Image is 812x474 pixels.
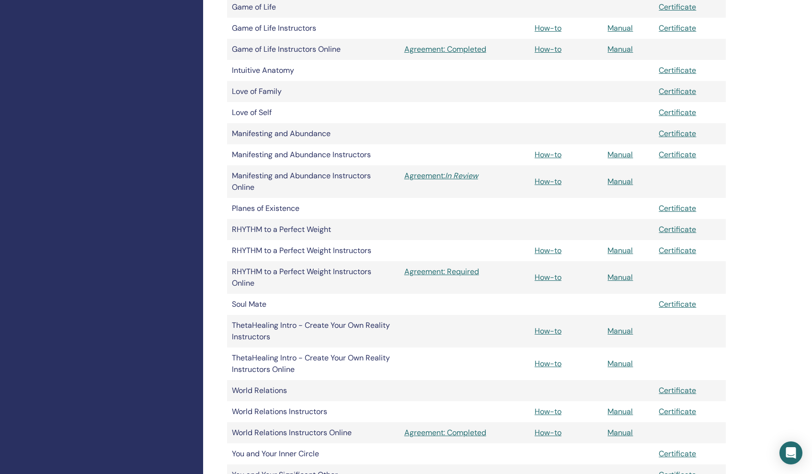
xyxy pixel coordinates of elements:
a: Certificate [659,449,696,459]
td: Manifesting and Abundance Instructors Online [227,165,400,198]
td: Soul Mate [227,294,400,315]
a: Agreement: Completed [404,44,525,55]
a: How-to [535,406,561,416]
a: Manual [607,245,633,255]
a: Manual [607,23,633,33]
a: Certificate [659,23,696,33]
td: ThetaHealing Intro - Create Your Own Reality Instructors [227,315,400,347]
a: How-to [535,245,561,255]
a: Agreement: Required [404,266,525,277]
a: How-to [535,326,561,336]
a: Manual [607,358,633,369]
a: Certificate [659,2,696,12]
a: Agreement:In Review [404,170,525,182]
td: Game of Life Instructors Online [227,39,400,60]
a: How-to [535,176,561,186]
a: How-to [535,23,561,33]
td: RHYTHM to a Perfect Weight Instructors Online [227,261,400,294]
a: Manual [607,406,633,416]
a: Certificate [659,406,696,416]
td: You and Your Inner Circle [227,443,400,464]
td: Love of Self [227,102,400,123]
td: World Relations Instructors Online [227,422,400,443]
a: How-to [535,358,561,369]
i: In Review [445,171,478,181]
td: World Relations Instructors [227,401,400,422]
a: Certificate [659,385,696,395]
a: Certificate [659,299,696,309]
a: Certificate [659,86,696,96]
td: RHYTHM to a Perfect Weight [227,219,400,240]
td: Love of Family [227,81,400,102]
td: RHYTHM to a Perfect Weight Instructors [227,240,400,261]
a: Certificate [659,224,696,234]
a: Manual [607,326,633,336]
td: Manifesting and Abundance [227,123,400,144]
td: ThetaHealing Intro - Create Your Own Reality Instructors Online [227,347,400,380]
a: Manual [607,150,633,160]
td: Intuitive Anatomy [227,60,400,81]
a: Manual [607,176,633,186]
a: Certificate [659,65,696,75]
a: Manual [607,272,633,282]
a: How-to [535,44,561,54]
a: Certificate [659,203,696,213]
div: Open Intercom Messenger [779,441,802,464]
td: World Relations [227,380,400,401]
td: Planes of Existence [227,198,400,219]
td: Manifesting and Abundance Instructors [227,144,400,165]
a: Manual [607,428,633,438]
a: Certificate [659,245,696,255]
a: Certificate [659,128,696,139]
td: Game of Life Instructors [227,18,400,39]
a: Certificate [659,150,696,160]
a: How-to [535,272,561,282]
a: Manual [607,44,633,54]
a: Agreement: Completed [404,427,525,439]
a: How-to [535,428,561,438]
a: How-to [535,150,561,160]
a: Certificate [659,107,696,117]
